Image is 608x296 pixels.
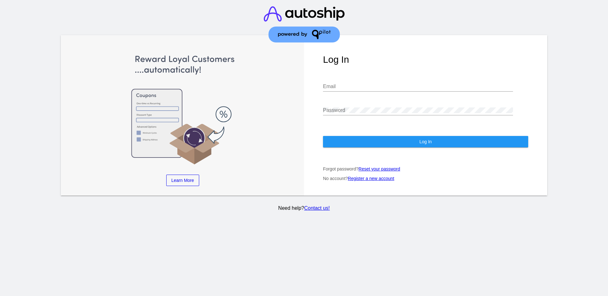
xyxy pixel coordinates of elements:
[323,176,528,181] p: No account?
[304,205,330,211] a: Contact us!
[323,166,528,171] p: Forgot password?
[60,205,548,211] p: Need help?
[166,175,199,186] a: Learn More
[323,136,528,147] button: Log In
[358,166,400,171] a: Reset your password
[80,54,285,165] img: Apply Coupons Automatically to Scheduled Orders with QPilot
[419,139,432,144] span: Log In
[348,176,394,181] a: Register a new account
[323,84,513,89] input: Email
[171,178,194,183] span: Learn More
[323,54,528,65] h1: Log In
